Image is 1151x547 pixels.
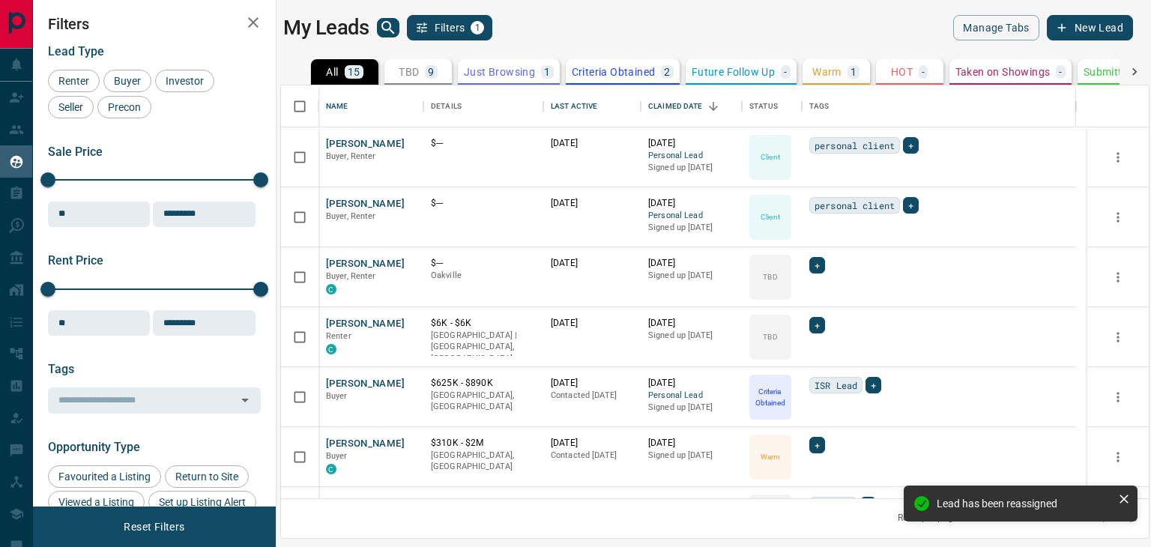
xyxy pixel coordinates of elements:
span: Seller [53,101,88,113]
p: Signed up [DATE] [648,222,734,234]
div: Details [423,85,543,127]
p: - [1059,67,1062,77]
div: Tags [809,85,830,127]
p: [DATE] [551,377,633,390]
div: Status [742,85,802,127]
span: + [815,438,820,453]
p: [DATE] [648,137,734,150]
button: [PERSON_NAME] [PERSON_NAME] [326,497,486,511]
span: Buyer [109,75,146,87]
button: Manage Tabs [953,15,1039,40]
p: [DATE] [551,137,633,150]
div: condos.ca [326,284,336,294]
div: Renter [48,70,100,92]
div: Investor [155,70,214,92]
div: Tags [802,85,1076,127]
p: Warm [812,67,842,77]
p: Signed up [DATE] [648,270,734,282]
p: [DATE] [551,197,633,210]
p: HOT [891,67,913,77]
p: Client [761,211,780,223]
p: $310K - $2M [431,437,536,450]
button: [PERSON_NAME] [326,317,405,331]
div: Return to Site [165,465,249,488]
div: Claimed Date [648,85,703,127]
span: Buyer, Renter [326,211,376,221]
p: [DATE] [551,317,633,330]
p: 15 [348,67,360,77]
span: Favourited a Listing [53,471,156,483]
span: ISR Lead [815,378,857,393]
span: D.T.360 [815,498,852,513]
span: Personal Lead [648,210,734,223]
button: [PERSON_NAME] [326,437,405,451]
span: personal client [815,138,895,153]
button: [PERSON_NAME] [326,137,405,151]
span: Tags [48,362,74,376]
span: Precon [103,101,146,113]
span: Lead Type [48,44,104,58]
span: Buyer, Renter [326,151,376,161]
span: Viewed a Listing [53,496,139,508]
p: Taken on Showings [955,67,1051,77]
p: [DATE] [551,257,633,270]
div: Last Active [543,85,641,127]
button: Reset Filters [114,514,194,540]
span: Personal Lead [648,150,734,163]
div: + [860,497,876,513]
p: [DATE] [648,197,734,210]
p: [DATE] [648,497,734,510]
div: condos.ca [326,464,336,474]
p: [DATE] [648,257,734,270]
span: Buyer, Renter [326,271,376,281]
span: Set up Listing Alert [154,496,251,508]
p: TBD [763,271,777,282]
p: 9 [428,67,434,77]
p: [GEOGRAPHIC_DATA], [GEOGRAPHIC_DATA] [431,390,536,413]
span: + [871,378,876,393]
div: Precon [97,96,151,118]
div: Name [318,85,423,127]
p: [GEOGRAPHIC_DATA] | [GEOGRAPHIC_DATA], [GEOGRAPHIC_DATA] [431,330,536,365]
p: All [326,67,338,77]
p: Signed up [DATE] [648,402,734,414]
p: Signed up [DATE] [648,450,734,462]
p: 1 [544,67,550,77]
p: [DATE] [648,377,734,390]
div: Details [431,85,462,127]
div: + [809,257,825,273]
span: 1 [472,22,483,33]
button: more [1107,206,1129,229]
button: search button [377,18,399,37]
div: Set up Listing Alert [148,491,256,513]
span: + [908,138,913,153]
p: Warm [761,451,780,462]
div: + [865,377,881,393]
p: Future Follow Up [692,67,775,77]
button: [PERSON_NAME] [326,257,405,271]
div: + [809,317,825,333]
p: TBD [399,67,419,77]
button: Open [235,390,256,411]
h1: My Leads [283,16,369,40]
div: Status [749,85,778,127]
p: Contacted [DATE] [551,390,633,402]
span: Investor [160,75,209,87]
div: Favourited a Listing [48,465,161,488]
p: Signed up [DATE] [648,330,734,342]
div: Buyer [103,70,151,92]
span: + [815,258,820,273]
div: Name [326,85,348,127]
span: personal client [815,198,895,213]
button: New Lead [1047,15,1133,40]
div: Seller [48,96,94,118]
p: Criteria Obtained [572,67,656,77]
p: Criteria Obtained [751,386,790,408]
div: Last Active [551,85,597,127]
span: Renter [53,75,94,87]
p: Rows per page: [898,512,961,525]
button: more [1107,446,1129,468]
span: + [815,318,820,333]
button: more [1107,266,1129,288]
p: [DATE] [648,437,734,450]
